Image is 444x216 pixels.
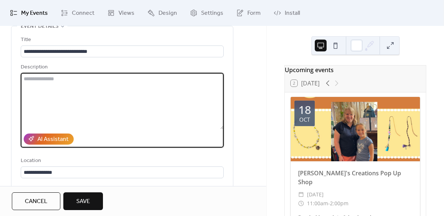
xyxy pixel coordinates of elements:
[21,156,222,165] div: Location
[285,9,300,18] span: Install
[21,63,222,72] div: Description
[298,190,304,199] div: ​
[330,199,348,208] span: 2:00pm
[63,192,103,210] button: Save
[21,36,222,44] div: Title
[76,197,90,206] span: Save
[102,3,140,23] a: Views
[291,169,420,186] div: [PERSON_NAME]'s Creations Pop Up Shop
[12,192,60,210] button: Cancel
[118,9,134,18] span: Views
[21,9,48,18] span: My Events
[231,3,266,23] a: Form
[184,3,229,23] a: Settings
[247,9,261,18] span: Form
[158,9,177,18] span: Design
[298,104,311,115] div: 18
[201,9,223,18] span: Settings
[328,199,330,208] span: -
[25,197,47,206] span: Cancel
[285,65,426,74] div: Upcoming events
[299,117,310,122] div: Oct
[4,3,53,23] a: My Events
[24,134,74,145] button: AI Assistant
[37,135,69,144] div: AI Assistant
[268,3,306,23] a: Install
[21,22,59,31] span: Event details
[298,199,304,208] div: ​
[30,184,76,193] span: Link to Google Maps
[55,3,100,23] a: Connect
[307,190,324,199] span: [DATE]
[72,9,94,18] span: Connect
[142,3,183,23] a: Design
[307,199,328,208] span: 11:00am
